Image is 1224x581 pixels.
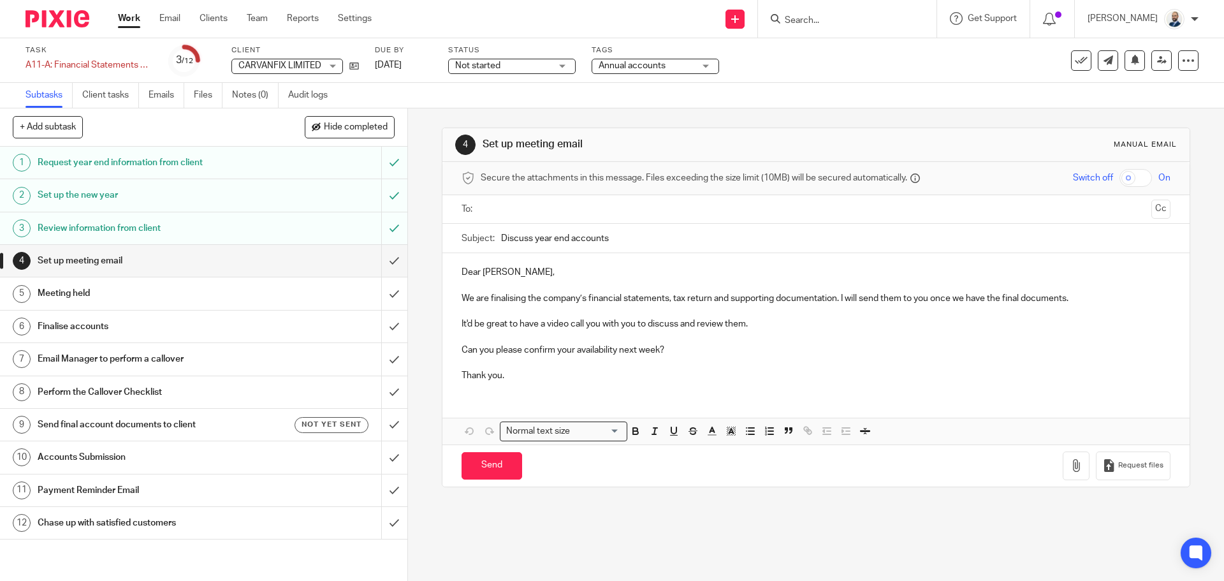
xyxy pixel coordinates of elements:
span: Not started [455,61,500,70]
div: A11-A: Financial Statements &amp; B1 [25,59,153,71]
div: 10 [13,448,31,466]
label: Status [448,45,576,55]
h1: Finalise accounts [38,317,258,336]
img: Pixie [25,10,89,27]
a: Notes (0) [232,83,279,108]
span: Annual accounts [599,61,666,70]
div: 4 [13,252,31,270]
span: Not yet sent [302,419,361,430]
a: Client tasks [82,83,139,108]
div: 4 [455,135,476,155]
button: + Add subtask [13,116,83,138]
a: Email [159,12,180,25]
h1: Set up the new year [38,186,258,205]
p: Dear [PERSON_NAME], [462,266,1170,279]
label: Tags [592,45,719,55]
div: 11 [13,482,31,499]
label: Subject: [462,232,495,245]
a: Subtasks [25,83,73,108]
h1: Set up meeting email [38,251,258,270]
p: Thank you. [462,369,1170,382]
a: Files [194,83,222,108]
div: 3 [13,219,31,237]
div: 7 [13,350,31,368]
span: Secure the attachments in this message. Files exceeding the size limit (10MB) will be secured aut... [481,172,907,184]
small: /12 [182,57,193,64]
a: Team [247,12,268,25]
span: [DATE] [375,61,402,70]
a: Reports [287,12,319,25]
p: Can you please confirm your availability next week? [462,344,1170,357]
div: 6 [13,318,31,335]
a: Audit logs [288,83,337,108]
input: Search for option [574,425,620,438]
p: [PERSON_NAME] [1088,12,1158,25]
label: Task [25,45,153,55]
h1: Review information from client [38,219,258,238]
div: A11-A: Financial Statements & B1 [25,59,153,71]
div: 3 [176,53,193,68]
h1: Send final account documents to client [38,415,258,434]
h1: Payment Reminder Email [38,481,258,500]
div: 2 [13,187,31,205]
button: Request files [1096,452,1170,480]
button: Hide completed [305,116,395,138]
span: Normal text size [503,425,572,438]
div: 12 [13,514,31,532]
span: CARVANFIX LIMITED [238,61,321,70]
h1: Email Manager to perform a callover [38,349,258,369]
div: Search for option [500,422,627,441]
span: Switch off [1073,172,1113,184]
span: Hide completed [324,122,388,133]
input: Search [783,15,898,27]
a: Work [118,12,140,25]
span: Get Support [968,14,1017,23]
h1: Perform the Callover Checklist [38,383,258,402]
p: It'd be great to have a video call you with you to discuss and review them. [462,318,1170,330]
div: 9 [13,416,31,434]
div: 1 [13,154,31,172]
button: Cc [1151,200,1170,219]
h1: Set up meeting email [483,138,843,151]
label: To: [462,203,476,216]
img: Mark%20LI%20profiler.png [1164,9,1184,29]
h1: Meeting held [38,284,258,303]
label: Due by [375,45,432,55]
h1: Request year end information from client [38,153,258,172]
h1: Chase up with satisfied customers [38,513,258,533]
label: Client [231,45,359,55]
input: Send [462,452,522,480]
p: We are finalising the company’s financial statements, tax return and supporting documentation. I ... [462,292,1170,305]
span: Request files [1118,460,1163,471]
div: 5 [13,285,31,303]
a: Emails [149,83,184,108]
span: On [1158,172,1170,184]
h1: Accounts Submission [38,448,258,467]
div: Manual email [1114,140,1177,150]
a: Settings [338,12,372,25]
a: Clients [200,12,228,25]
div: 8 [13,383,31,401]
